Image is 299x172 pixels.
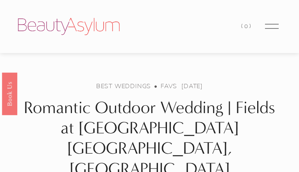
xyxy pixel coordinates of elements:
[2,72,17,115] a: Book Us
[249,23,252,30] span: )
[241,21,252,32] a: 0 items in cart
[18,18,120,35] img: Beauty Asylum | Bridal Hair &amp; Makeup Charlotte &amp; Atlanta
[181,82,203,90] span: [DATE]
[161,82,177,90] a: Favs
[244,23,249,30] span: 0
[96,82,151,90] a: Best Weddings
[241,23,244,30] span: (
